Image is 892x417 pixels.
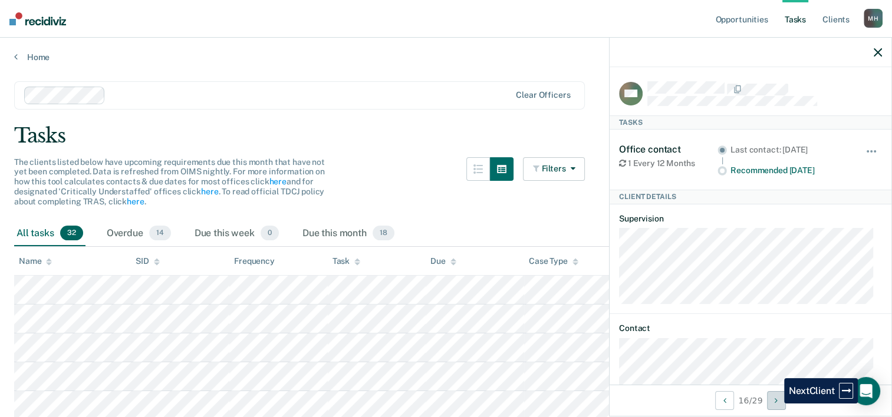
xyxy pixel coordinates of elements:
div: Client Details [610,190,891,204]
div: Tasks [14,124,878,148]
div: Recommended [DATE] [730,166,849,176]
div: All tasks [14,221,85,247]
dt: Contact [619,323,882,333]
div: SID [136,256,160,266]
div: Frequency [234,256,275,266]
div: Overdue [104,221,173,247]
span: 18 [373,226,394,241]
div: Due this week [192,221,281,247]
div: Office contact [619,144,717,155]
div: Clear officers [516,90,570,100]
div: Case Type [529,256,578,266]
a: Home [14,52,878,62]
a: here [269,177,286,186]
div: Due [430,256,456,266]
a: here [127,197,144,206]
span: 0 [261,226,279,241]
button: Next Client [767,391,786,410]
div: 1 Every 12 Months [619,158,717,168]
a: here [201,187,218,196]
div: Open Intercom Messenger [852,377,880,405]
div: Last contact: [DATE] [730,145,849,155]
div: 16 / 29 [610,385,891,416]
div: Name [19,256,52,266]
div: Due this month [300,221,397,247]
div: M H [864,9,883,28]
span: 32 [60,226,83,241]
span: 14 [149,226,171,241]
div: Tasks [610,115,891,130]
dt: Supervision [619,214,882,224]
img: Recidiviz [9,12,66,25]
button: Filters [523,157,585,181]
button: Previous Client [715,391,734,410]
div: Task [333,256,360,266]
span: The clients listed below have upcoming requirements due this month that have not yet been complet... [14,157,325,206]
